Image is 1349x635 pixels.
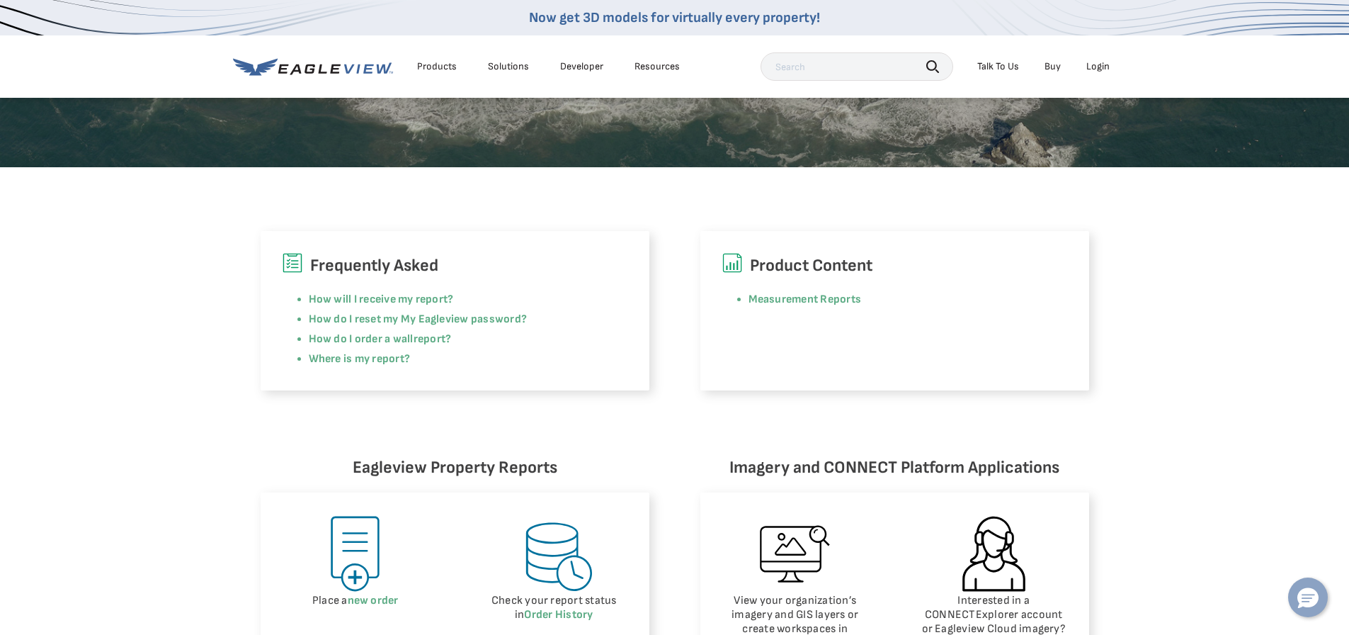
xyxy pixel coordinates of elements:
div: Login [1086,60,1110,73]
h6: Eagleview Property Reports [261,454,649,481]
h6: Product Content [722,252,1068,279]
p: Check your report status in [480,594,628,622]
a: Developer [560,60,603,73]
a: How will I receive my report? [309,293,454,306]
a: Where is my report? [309,352,411,366]
div: Talk To Us [977,60,1019,73]
input: Search [761,52,953,81]
a: report [414,332,445,346]
a: ? [445,332,451,346]
a: How do I order a wall [309,332,414,346]
a: Order History [524,608,593,622]
div: Products [417,60,457,73]
h6: Frequently Asked [282,252,628,279]
a: How do I reset my My Eagleview password? [309,313,528,326]
a: Buy [1045,60,1061,73]
p: Place a [282,594,430,608]
a: new order [348,594,399,607]
div: Solutions [488,60,529,73]
h6: Imagery and CONNECT Platform Applications [700,454,1089,481]
div: Resources [634,60,680,73]
button: Hello, have a question? Let’s chat. [1288,578,1328,617]
a: Measurement Reports [749,293,862,306]
a: Now get 3D models for virtually every property! [529,9,820,26]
